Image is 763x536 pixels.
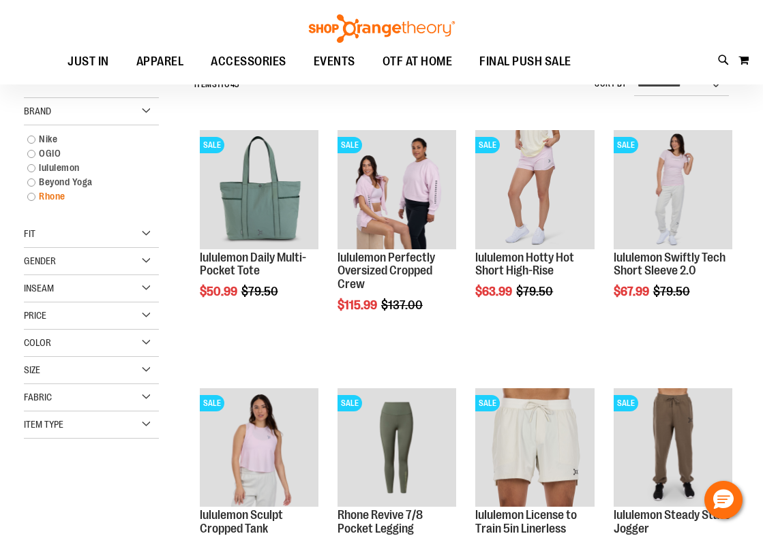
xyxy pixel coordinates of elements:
span: Inseam [24,283,54,294]
span: 1 [217,80,220,89]
a: APPAREL [123,46,198,78]
span: SALE [338,395,362,411]
span: SALE [475,137,500,153]
span: $115.99 [338,298,379,312]
a: lululemon Steady State JoggerSALE [614,388,732,509]
span: SALE [614,137,638,153]
a: Nike [20,132,150,146]
a: EVENTS [300,46,369,78]
span: $79.50 [241,285,280,298]
a: Beyond Yoga [20,175,150,189]
span: $63.99 [475,285,514,298]
img: lululemon Swiftly Tech Short Sleeve 2.0 [614,130,732,249]
span: Color [24,337,51,348]
a: lululemon [20,161,150,175]
a: Rhone [20,189,150,204]
span: APPAREL [136,46,184,77]
img: lululemon Steady State Jogger [614,388,732,507]
a: JUST IN [54,46,123,78]
img: Shop Orangetheory [307,14,457,43]
span: Fabric [24,392,52,403]
span: SALE [338,137,362,153]
button: Hello, have a question? Let’s chat. [704,481,743,519]
span: Fit [24,228,35,239]
span: ACCESSORIES [211,46,286,77]
a: lululemon License to Train 5in Linerless ShortsSALE [475,388,594,509]
span: FINAL PUSH SALE [479,46,571,77]
img: Rhone Revive 7/8 Pocket Legging [338,388,456,507]
div: product [607,123,739,333]
a: lululemon Daily Multi-Pocket Tote [200,251,306,278]
a: OTF AT HOME [369,46,466,78]
a: lululemon Daily Multi-Pocket ToteSALE [200,130,318,251]
img: lululemon Daily Multi-Pocket Tote [200,130,318,249]
a: lululemon Sculpt Cropped TankSALE [200,388,318,509]
img: lululemon Perfectly Oversized Cropped Crew [338,130,456,249]
span: $137.00 [381,298,425,312]
a: lululemon Sculpt Cropped Tank [200,508,283,535]
a: lululemon Steady State Jogger [614,508,730,535]
a: FINAL PUSH SALE [466,46,585,77]
span: Item Type [24,419,63,430]
span: EVENTS [314,46,355,77]
a: lululemon Hotty Hot Short High-RiseSALE [475,130,594,251]
span: $50.99 [200,285,239,298]
span: SALE [200,137,224,153]
span: OTF AT HOME [383,46,453,77]
span: SALE [614,395,638,411]
span: Size [24,364,40,375]
span: JUST IN [68,46,109,77]
div: product [331,123,463,347]
span: $67.99 [614,285,651,298]
span: Price [24,310,46,321]
img: lululemon License to Train 5in Linerless Shorts [475,388,594,507]
a: lululemon Perfectly Oversized Cropped CrewSALE [338,130,456,251]
img: lululemon Hotty Hot Short High-Rise [475,130,594,249]
img: lululemon Sculpt Cropped Tank [200,388,318,507]
a: Rhone Revive 7/8 Pocket LeggingSALE [338,388,456,509]
span: 45 [230,80,240,89]
a: lululemon Swiftly Tech Short Sleeve 2.0SALE [614,130,732,251]
span: $79.50 [516,285,555,298]
a: OGIO [20,146,150,161]
a: ACCESSORIES [197,46,300,78]
a: lululemon Perfectly Oversized Cropped Crew [338,251,435,291]
span: SALE [475,395,500,411]
a: lululemon Hotty Hot Short High-Rise [475,251,574,278]
div: product [193,123,325,333]
span: Gender [24,255,56,266]
span: SALE [200,395,224,411]
a: lululemon Swiftly Tech Short Sleeve 2.0 [614,251,725,278]
h2: Items to [194,74,240,95]
span: Brand [24,106,51,116]
div: product [468,123,601,333]
a: Rhone Revive 7/8 Pocket Legging [338,508,423,535]
span: $79.50 [653,285,692,298]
